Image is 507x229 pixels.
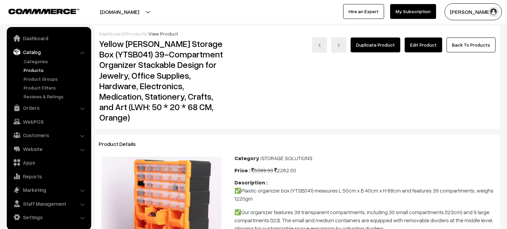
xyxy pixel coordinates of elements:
img: right-arrow.png [337,43,341,47]
div: STORAGE SOLUTIONS [234,154,496,162]
a: My Subscription [390,4,436,19]
div: 2262.00 [234,166,496,174]
a: Edit Product [405,37,442,52]
span: View Product [149,31,178,36]
a: Categories [22,58,89,65]
a: Product Groups [22,75,89,82]
a: Marketing [8,184,89,196]
button: [DOMAIN_NAME] [76,3,163,20]
a: Orders [8,102,89,114]
a: Products [22,67,89,74]
b: Description : [234,179,268,186]
h2: Yellow [PERSON_NAME] Storage Box (YTSB041) 39-Compartment Organizer Stackable Design for Jewelry,... [99,39,225,123]
a: Product Filters [22,84,89,91]
a: COMMMERCE [8,7,68,15]
p: ✅Plastic organizer box (YTSB041) measures L 50cm x B 40cm x H 68cm and features 39 compartments, ... [234,186,496,203]
a: Products [126,31,147,36]
a: Staff Management [8,198,89,210]
img: user [488,7,499,17]
a: Website [8,143,89,155]
a: Back To Products [447,37,496,52]
a: Dashboard [8,32,89,44]
button: [PERSON_NAME] [445,3,502,20]
a: Apps [8,156,89,169]
img: left-arrow.png [318,43,322,47]
a: WebPOS [8,116,89,128]
img: COMMMERCE [8,9,79,14]
a: Hire an Expert [343,4,384,19]
a: Customers [8,129,89,141]
a: Settings [8,211,89,223]
span: Product Details [99,141,144,147]
a: Reports [8,170,89,182]
b: Price : [234,167,250,174]
a: Reviews & Ratings [22,93,89,100]
span: 5399.00 [251,167,273,174]
div: / / [99,30,496,37]
b: Category : [234,155,261,161]
a: Dashboard [99,31,124,36]
a: Duplicate Product [351,37,400,52]
a: Catalog [8,46,89,58]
